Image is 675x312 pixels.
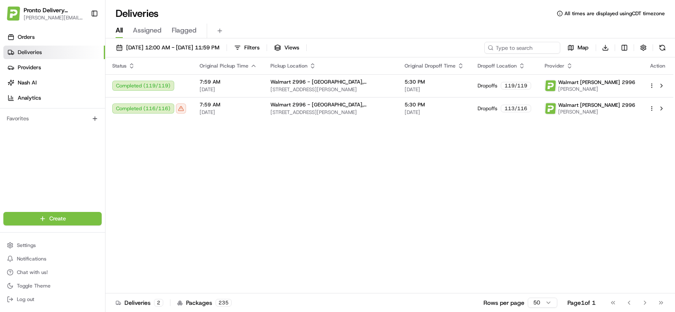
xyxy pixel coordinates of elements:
[3,212,102,225] button: Create
[18,49,42,56] span: Deliveries
[484,42,560,54] input: Type to search
[126,44,219,52] span: [DATE] 12:00 AM - [DATE] 11:59 PM
[7,6,20,20] img: Pronto Delivery Service
[545,62,564,69] span: Provider
[405,62,456,69] span: Original Dropoff Time
[483,298,524,307] p: Rows per page
[3,280,102,292] button: Toggle Theme
[3,239,102,251] button: Settings
[133,25,162,35] span: Assigned
[3,253,102,265] button: Notifications
[270,101,391,108] span: Walmart 2996 - [GEOGRAPHIC_DATA], [GEOGRAPHIC_DATA]
[3,61,105,74] a: Providers
[116,25,123,35] span: All
[24,14,84,21] button: [PERSON_NAME][EMAIL_ADDRESS][DOMAIN_NAME]
[18,64,41,71] span: Providers
[200,109,257,116] span: [DATE]
[3,3,87,24] button: Pronto Delivery ServicePronto Delivery Service[PERSON_NAME][EMAIL_ADDRESS][DOMAIN_NAME]
[405,101,464,108] span: 5:30 PM
[3,293,102,305] button: Log out
[478,62,517,69] span: Dropoff Location
[244,44,259,52] span: Filters
[478,105,497,112] span: Dropoffs
[24,6,84,14] button: Pronto Delivery Service
[270,62,308,69] span: Pickup Location
[649,62,667,69] div: Action
[154,299,163,307] div: 2
[405,86,464,93] span: [DATE]
[177,298,232,307] div: Packages
[3,30,105,44] a: Orders
[405,79,464,85] span: 5:30 PM
[270,86,391,93] span: [STREET_ADDRESS][PERSON_NAME]
[230,42,263,54] button: Filters
[558,102,635,109] span: Walmart [PERSON_NAME] 2996
[17,255,46,262] span: Notifications
[284,44,299,52] span: Views
[18,94,41,102] span: Analytics
[3,46,105,59] a: Deliveries
[3,91,105,105] a: Analytics
[18,79,37,87] span: Nash AI
[578,44,589,52] span: Map
[558,79,635,86] span: Walmart [PERSON_NAME] 2996
[17,269,48,276] span: Chat with us!
[116,7,159,20] h1: Deliveries
[501,82,531,90] div: 119 / 119
[200,101,257,108] span: 7:59 AM
[18,33,35,41] span: Orders
[270,42,303,54] button: Views
[545,80,556,91] img: profile_internal_provider_pronto_delivery_service_internal.png
[112,42,223,54] button: [DATE] 12:00 AM - [DATE] 11:59 PM
[558,86,635,92] span: [PERSON_NAME]
[656,42,668,54] button: Refresh
[172,25,197,35] span: Flagged
[112,62,127,69] span: Status
[17,282,51,289] span: Toggle Theme
[200,86,257,93] span: [DATE]
[49,215,66,222] span: Create
[17,296,34,303] span: Log out
[270,79,391,85] span: Walmart 2996 - [GEOGRAPHIC_DATA], [GEOGRAPHIC_DATA]
[567,298,596,307] div: Page 1 of 1
[478,82,497,89] span: Dropoffs
[3,266,102,278] button: Chat with us!
[216,299,232,307] div: 235
[558,109,635,115] span: [PERSON_NAME]
[17,242,36,249] span: Settings
[545,103,556,114] img: profile_internal_provider_pronto_delivery_service_internal.png
[270,109,391,116] span: [STREET_ADDRESS][PERSON_NAME]
[564,42,592,54] button: Map
[3,112,102,125] div: Favorites
[501,105,531,112] div: 113 / 116
[116,298,163,307] div: Deliveries
[405,109,464,116] span: [DATE]
[200,79,257,85] span: 7:59 AM
[3,76,105,90] a: Nash AI
[200,62,248,69] span: Original Pickup Time
[564,10,665,17] span: All times are displayed using CDT timezone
